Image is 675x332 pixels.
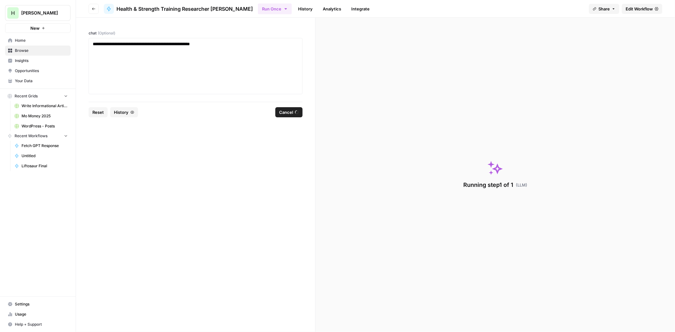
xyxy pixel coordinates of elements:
[589,4,619,14] button: Share
[5,66,71,76] a: Opportunities
[15,58,68,64] span: Insights
[89,107,108,117] button: Reset
[22,163,68,169] span: Liftosaur Final
[275,107,303,117] button: Cancel
[626,6,653,12] span: Edit Workflow
[15,322,68,327] span: Help + Support
[22,153,68,159] span: Untitled
[12,141,71,151] a: Fetch GPT Response
[22,103,68,109] span: Write Informational Article
[92,109,104,115] span: Reset
[12,111,71,121] a: Mo Money 2025
[15,133,47,139] span: Recent Workflows
[22,113,68,119] span: Mo Money 2025
[15,48,68,53] span: Browse
[5,309,71,319] a: Usage
[15,301,68,307] span: Settings
[516,182,527,188] span: ( LLM )
[15,93,38,99] span: Recent Grids
[279,109,293,115] span: Cancel
[30,25,40,31] span: New
[258,3,292,14] button: Run Once
[114,109,128,115] span: History
[622,4,662,14] a: Edit Workflow
[11,9,15,17] span: H
[5,91,71,101] button: Recent Grids
[598,6,610,12] span: Share
[110,107,138,117] button: History
[98,30,115,36] span: (Optional)
[319,4,345,14] a: Analytics
[5,299,71,309] a: Settings
[22,123,68,129] span: WordPress - Posts
[15,311,68,317] span: Usage
[12,101,71,111] a: Write Informational Article
[5,319,71,329] button: Help + Support
[15,38,68,43] span: Home
[5,5,71,21] button: Workspace: Hasbrook
[15,78,68,84] span: Your Data
[104,4,253,14] a: Health & Strength Training Researcher [PERSON_NAME]
[347,4,373,14] a: Integrate
[5,23,71,33] button: New
[463,181,527,189] div: Running step 1 of 1
[12,121,71,131] a: WordPress - Posts
[15,68,68,74] span: Opportunities
[5,35,71,46] a: Home
[5,76,71,86] a: Your Data
[12,151,71,161] a: Untitled
[21,10,59,16] span: [PERSON_NAME]
[116,5,253,13] span: Health & Strength Training Researcher [PERSON_NAME]
[5,56,71,66] a: Insights
[22,143,68,149] span: Fetch GPT Response
[294,4,316,14] a: History
[12,161,71,171] a: Liftosaur Final
[5,131,71,141] button: Recent Workflows
[89,30,303,36] label: chat
[5,46,71,56] a: Browse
